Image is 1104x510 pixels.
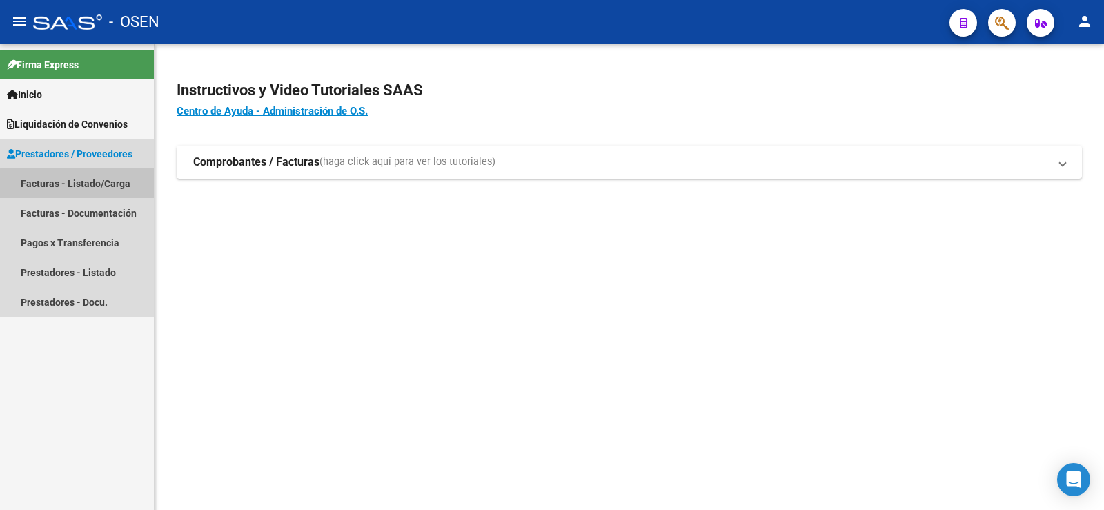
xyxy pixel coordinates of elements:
span: (haga click aquí para ver los tutoriales) [319,155,495,170]
a: Centro de Ayuda - Administración de O.S. [177,105,368,117]
mat-icon: person [1076,13,1093,30]
strong: Comprobantes / Facturas [193,155,319,170]
span: Liquidación de Convenios [7,117,128,132]
h2: Instructivos y Video Tutoriales SAAS [177,77,1082,104]
div: Open Intercom Messenger [1057,463,1090,496]
mat-expansion-panel-header: Comprobantes / Facturas(haga click aquí para ver los tutoriales) [177,146,1082,179]
span: Firma Express [7,57,79,72]
span: - OSEN [109,7,159,37]
span: Prestadores / Proveedores [7,146,132,161]
mat-icon: menu [11,13,28,30]
span: Inicio [7,87,42,102]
